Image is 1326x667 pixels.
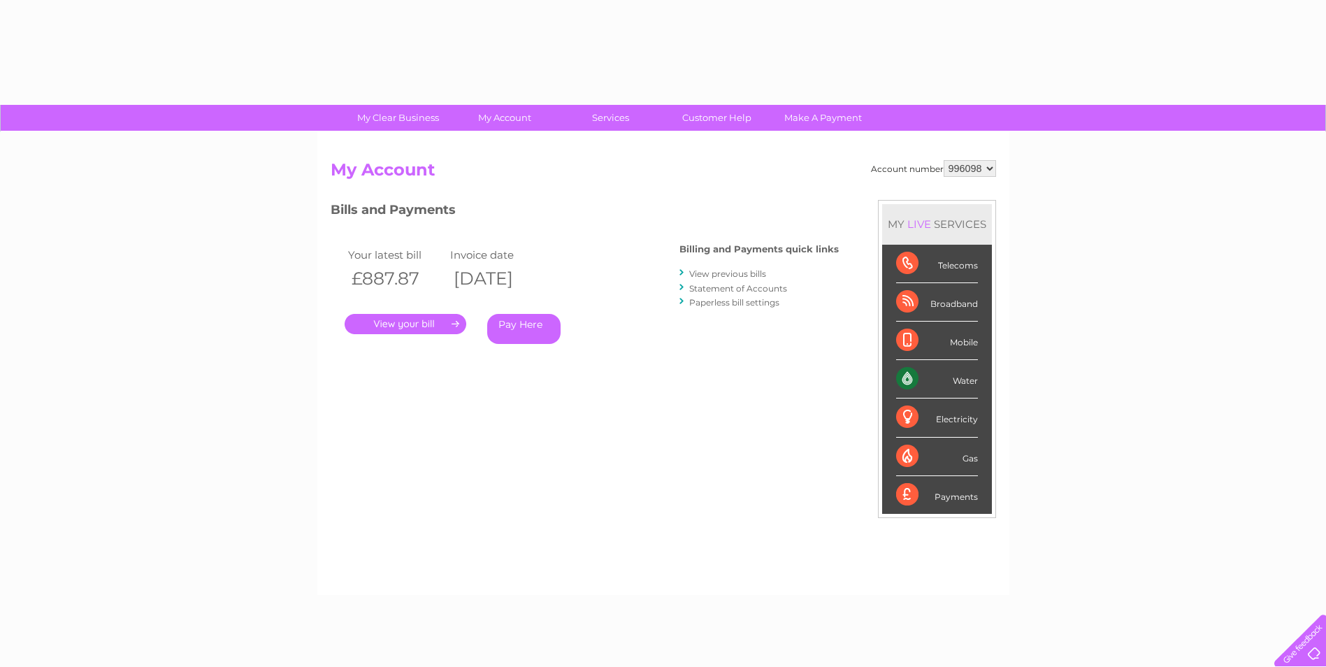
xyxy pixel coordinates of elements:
[447,264,549,293] th: [DATE]
[896,245,978,283] div: Telecoms
[896,476,978,514] div: Payments
[896,399,978,437] div: Electricity
[689,297,779,308] a: Paperless bill settings
[871,160,996,177] div: Account number
[905,217,934,231] div: LIVE
[345,245,447,264] td: Your latest bill
[689,268,766,279] a: View previous bills
[447,245,549,264] td: Invoice date
[679,244,839,254] h4: Billing and Payments quick links
[882,204,992,244] div: MY SERVICES
[896,283,978,322] div: Broadband
[765,105,881,131] a: Make A Payment
[487,314,561,344] a: Pay Here
[896,438,978,476] div: Gas
[331,160,996,187] h2: My Account
[689,283,787,294] a: Statement of Accounts
[896,360,978,399] div: Water
[345,264,447,293] th: £887.87
[340,105,456,131] a: My Clear Business
[896,322,978,360] div: Mobile
[345,314,466,334] a: .
[447,105,562,131] a: My Account
[659,105,774,131] a: Customer Help
[553,105,668,131] a: Services
[331,200,839,224] h3: Bills and Payments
